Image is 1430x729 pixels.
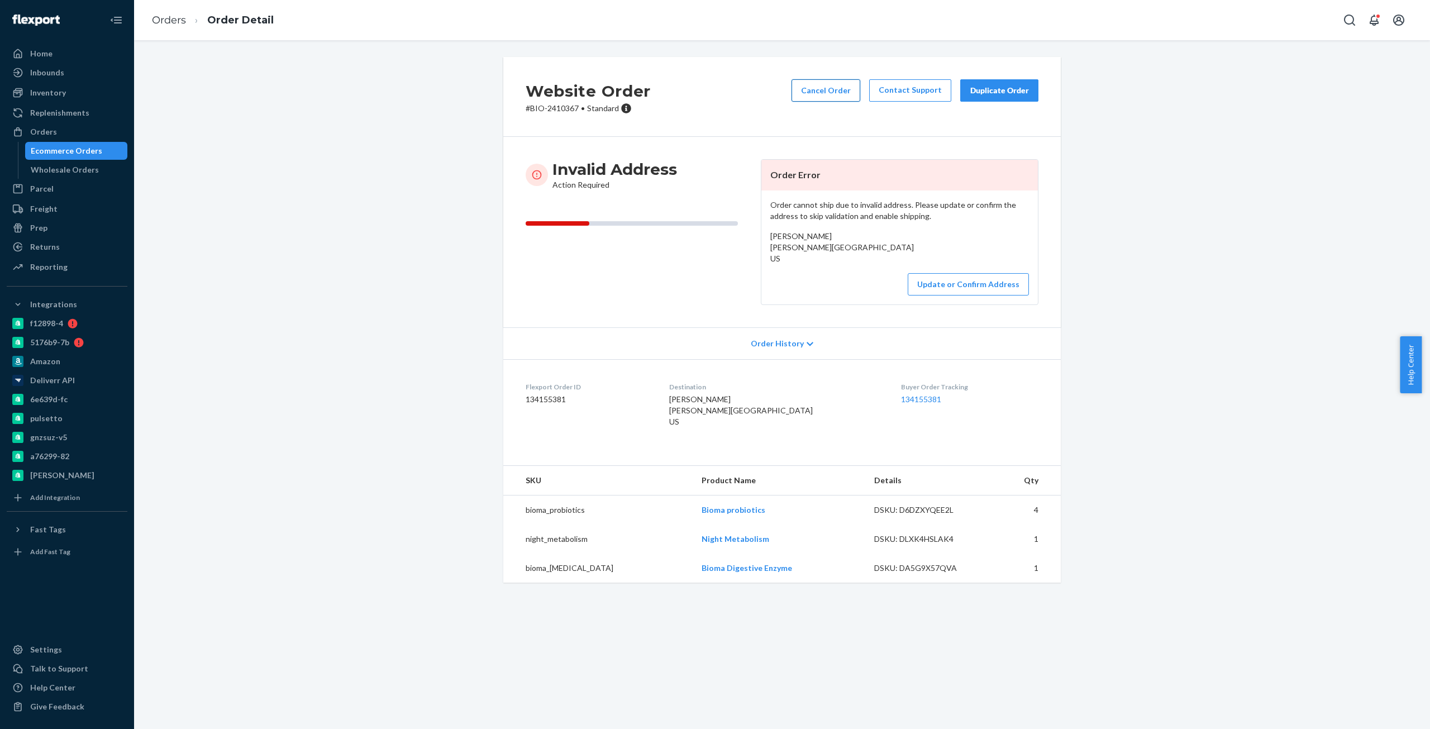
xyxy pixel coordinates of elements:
[7,698,127,716] button: Give Feedback
[770,231,914,263] span: [PERSON_NAME] [PERSON_NAME][GEOGRAPHIC_DATA] US
[30,318,63,329] div: f12898-4
[702,505,765,514] a: Bioma probiotics
[7,371,127,389] a: Deliverr API
[7,200,127,218] a: Freight
[7,489,127,507] a: Add Integration
[669,394,813,426] span: [PERSON_NAME] [PERSON_NAME][GEOGRAPHIC_DATA] US
[7,180,127,198] a: Parcel
[503,466,693,495] th: SKU
[792,79,860,102] button: Cancel Order
[30,644,62,655] div: Settings
[7,104,127,122] a: Replenishments
[30,126,57,137] div: Orders
[503,525,693,554] td: night_metabolism
[761,160,1038,190] header: Order Error
[874,504,979,516] div: DSKU: D6DZXYQEE2L
[30,203,58,215] div: Freight
[30,524,66,535] div: Fast Tags
[526,394,651,405] dd: 134155381
[7,543,127,561] a: Add Fast Tag
[7,352,127,370] a: Amazon
[1363,9,1385,31] button: Open notifications
[7,447,127,465] a: a76299-82
[152,14,186,26] a: Orders
[7,123,127,141] a: Orders
[7,219,127,237] a: Prep
[30,356,60,367] div: Amazon
[7,390,127,408] a: 6e639d-fc
[30,451,69,462] div: a76299-82
[30,241,60,252] div: Returns
[901,394,941,404] a: 134155381
[1400,336,1422,393] button: Help Center
[7,45,127,63] a: Home
[526,382,651,392] dt: Flexport Order ID
[30,663,88,674] div: Talk to Support
[526,103,651,114] p: # BIO-2410367
[669,382,883,392] dt: Destination
[207,14,274,26] a: Order Detail
[30,413,63,424] div: pulsetto
[970,85,1029,96] div: Duplicate Order
[30,67,64,78] div: Inbounds
[30,107,89,118] div: Replenishments
[7,409,127,427] a: pulsetto
[693,466,865,495] th: Product Name
[581,103,585,113] span: •
[7,315,127,332] a: f12898-4
[30,261,68,273] div: Reporting
[7,296,127,313] button: Integrations
[12,15,60,26] img: Flexport logo
[30,682,75,693] div: Help Center
[30,493,80,502] div: Add Integration
[869,79,951,102] a: Contact Support
[105,9,127,31] button: Close Navigation
[30,337,69,348] div: 5176b9-7b
[988,466,1061,495] th: Qty
[552,159,677,179] h3: Invalid Address
[503,495,693,525] td: bioma_probiotics
[7,64,127,82] a: Inbounds
[30,432,67,443] div: gnzsuz-v5
[7,258,127,276] a: Reporting
[7,660,127,678] a: Talk to Support
[7,238,127,256] a: Returns
[30,87,66,98] div: Inventory
[988,495,1061,525] td: 4
[30,375,75,386] div: Deliverr API
[7,641,127,659] a: Settings
[30,701,84,712] div: Give Feedback
[30,547,70,556] div: Add Fast Tag
[7,679,127,697] a: Help Center
[30,470,94,481] div: [PERSON_NAME]
[31,164,99,175] div: Wholesale Orders
[587,103,619,113] span: Standard
[901,382,1038,392] dt: Buyer Order Tracking
[30,222,47,234] div: Prep
[526,79,651,103] h2: Website Order
[30,394,68,405] div: 6e639d-fc
[865,466,988,495] th: Details
[702,534,769,544] a: Night Metabolism
[702,563,792,573] a: Bioma Digestive Enzyme
[751,338,804,349] span: Order History
[1388,9,1410,31] button: Open account menu
[7,84,127,102] a: Inventory
[552,159,677,190] div: Action Required
[31,145,102,156] div: Ecommerce Orders
[143,4,283,37] ol: breadcrumbs
[988,554,1061,583] td: 1
[30,299,77,310] div: Integrations
[7,333,127,351] a: 5176b9-7b
[988,525,1061,554] td: 1
[30,183,54,194] div: Parcel
[7,521,127,539] button: Fast Tags
[1338,9,1361,31] button: Open Search Box
[7,428,127,446] a: gnzsuz-v5
[503,554,693,583] td: bioma_[MEDICAL_DATA]
[25,142,128,160] a: Ecommerce Orders
[874,563,979,574] div: DSKU: DA5G9X57QVA
[770,199,1029,222] p: Order cannot ship due to invalid address. Please update or confirm the address to skip validation...
[960,79,1038,102] button: Duplicate Order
